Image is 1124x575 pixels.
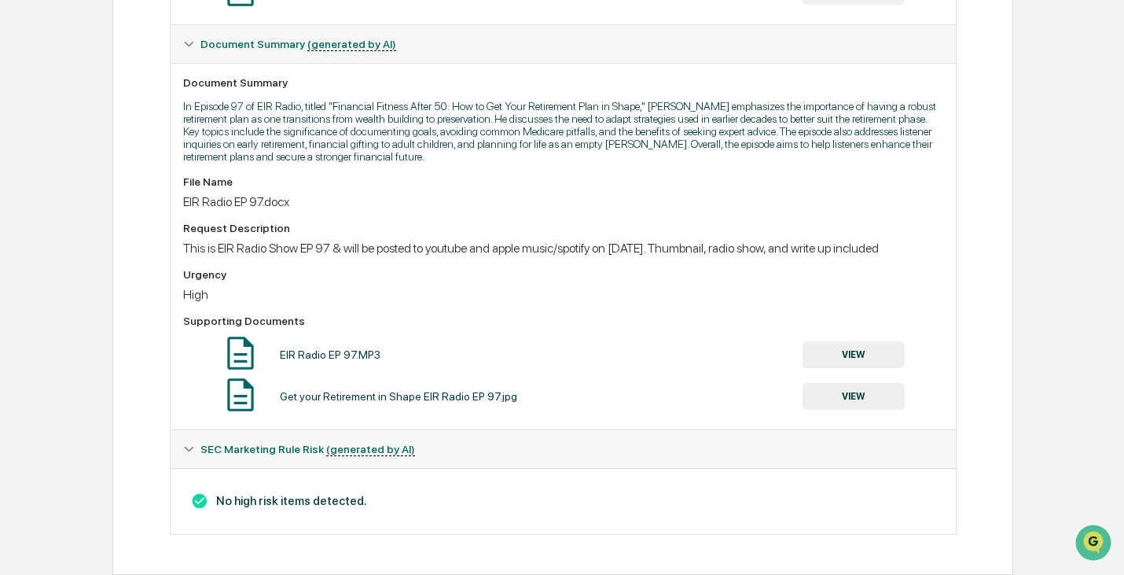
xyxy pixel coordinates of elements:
[280,390,517,403] div: Get your Retirement in Shape EIR Radio EP 97.jpg
[156,267,190,278] span: Pylon
[130,198,195,214] span: Attestations
[1074,523,1116,566] iframe: Open customer support
[221,334,260,373] img: Document Icon
[183,76,943,89] div: Document Summary
[16,230,28,242] div: 🔎
[111,266,190,278] a: Powered byPylon
[183,241,943,256] div: This is EIR Radio Show EP 97 & will be posted to youtube and apple music/spotify on [DATE]. Thumb...
[183,100,943,163] p: In Episode 97 of EIR Radio, titled "Financial Fitness After 50: How to Get Your Retirement Plan i...
[31,228,99,244] span: Data Lookup
[803,341,905,368] button: VIEW
[16,120,44,149] img: 1746055101610-c473b297-6a78-478c-a979-82029cc54cd1
[9,192,108,220] a: 🖐️Preclearance
[16,33,286,58] p: How can we help?
[307,38,396,51] u: (generated by AI)
[183,194,943,209] div: EIR Radio EP 97.docx
[114,200,127,212] div: 🗄️
[171,63,956,429] div: Document Summary (generated by AI)
[16,200,28,212] div: 🖐️
[183,222,943,234] div: Request Description
[221,375,260,415] img: Document Icon
[31,198,101,214] span: Preclearance
[171,430,956,468] div: SEC Marketing Rule Risk (generated by AI)
[171,468,956,534] div: Document Summary (generated by AI)
[200,38,396,50] span: Document Summary
[200,443,415,455] span: SEC Marketing Rule Risk
[183,492,943,510] h3: No high risk items detected.
[53,136,199,149] div: We're available if you need us!
[183,315,943,327] div: Supporting Documents
[280,348,380,361] div: EIR Radio EP 97.MP3
[267,125,286,144] button: Start new chat
[108,192,201,220] a: 🗄️Attestations
[9,222,105,250] a: 🔎Data Lookup
[326,443,415,456] u: (generated by AI)
[183,287,943,302] div: High
[183,268,943,281] div: Urgency
[171,25,956,63] div: Document Summary (generated by AI)
[53,120,258,136] div: Start new chat
[183,175,943,188] div: File Name
[803,383,905,410] button: VIEW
